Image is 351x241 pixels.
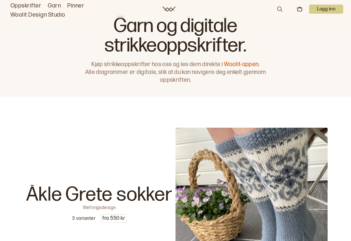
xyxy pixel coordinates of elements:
p: Logg inn [309,5,343,14]
a: Woolit [162,7,175,12]
p: Kjøp strikkeoppskrifter hos oss og les dem direkte i Alle diagrammer er digitale, slik at du kan ... [82,61,269,84]
p: 3 varianter [72,215,96,222]
a: Oppskrifter [10,1,41,10]
button: User dropdown [309,5,343,14]
a: Pinner [67,1,84,10]
a: Garn [48,1,61,10]
p: Wefringsdesign [83,205,116,209]
h1: Garn og digitale strikkeoppskrifter. [82,16,269,55]
p: Åkle Grete sokker [26,185,173,205]
a: Woolit-appen. [224,61,259,68]
a: Woolit Design Studio [10,10,65,20]
p: fra 550 kr [101,215,126,222]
